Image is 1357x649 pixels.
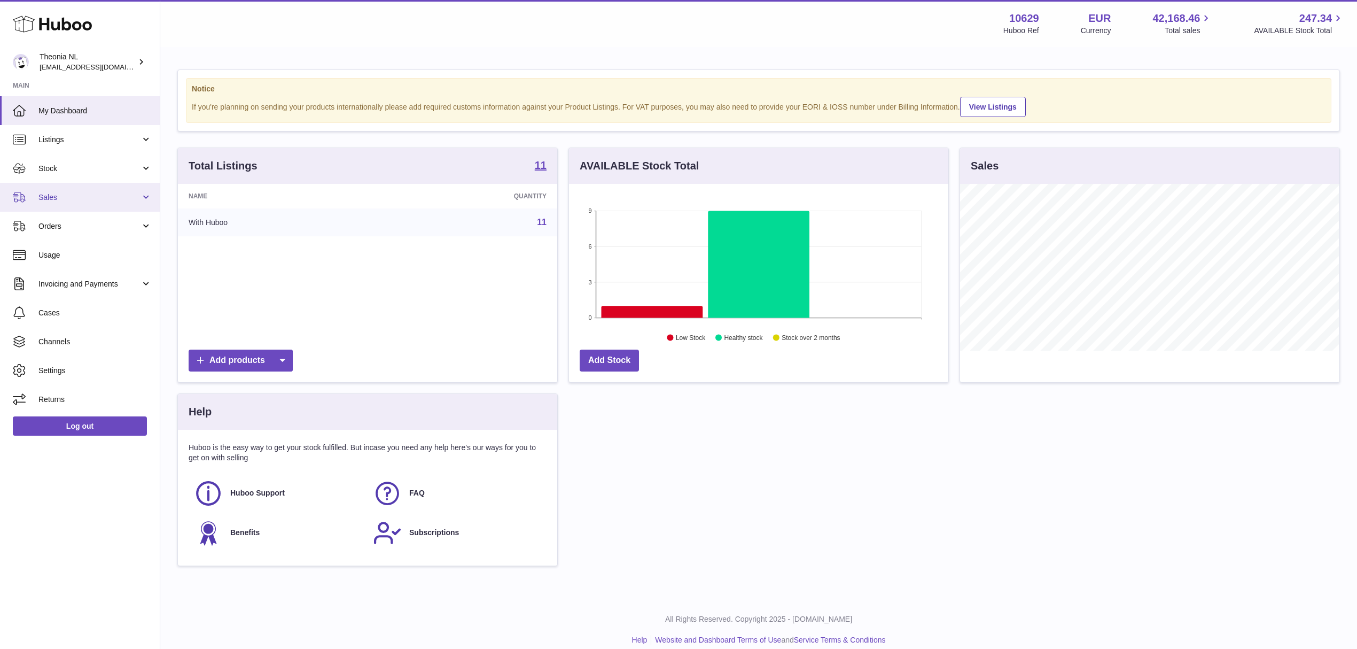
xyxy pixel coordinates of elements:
[1081,26,1111,36] div: Currency
[40,52,136,72] div: Theonia NL
[409,528,459,538] span: Subscriptions
[194,479,362,508] a: Huboo Support
[38,221,141,231] span: Orders
[378,184,557,208] th: Quantity
[38,192,141,203] span: Sales
[189,443,547,463] p: Huboo is the easy way to get your stock fulfilled. But incase you need any help here's our ways f...
[409,488,425,498] span: FAQ
[724,334,763,342] text: Healthy stock
[588,207,591,214] text: 9
[38,366,152,376] span: Settings
[537,218,547,227] a: 11
[230,488,285,498] span: Huboo Support
[38,279,141,289] span: Invoicing and Payments
[38,164,141,174] span: Stock
[230,528,260,538] span: Benefits
[38,308,152,318] span: Cases
[588,279,591,285] text: 3
[676,334,706,342] text: Low Stock
[38,135,141,145] span: Listings
[971,159,999,173] h3: Sales
[13,54,29,70] img: info@wholesomegoods.eu
[535,160,547,173] a: 11
[38,337,152,347] span: Channels
[169,614,1348,624] p: All Rights Reserved. Copyright 2025 - [DOMAIN_NAME]
[794,636,886,644] a: Service Terms & Conditions
[1254,26,1344,36] span: AVAILABLE Stock Total
[38,395,152,405] span: Returns
[189,350,293,372] a: Add products
[189,159,258,173] h3: Total Listings
[580,159,699,173] h3: AVAILABLE Stock Total
[192,84,1325,94] strong: Notice
[960,97,1026,117] a: View Listings
[580,350,639,372] a: Add Stock
[194,519,362,547] a: Benefits
[655,636,781,644] a: Website and Dashboard Terms of Use
[632,636,648,644] a: Help
[192,95,1325,117] div: If you're planning on sending your products internationally please add required customs informati...
[1165,26,1212,36] span: Total sales
[373,479,541,508] a: FAQ
[1254,11,1344,36] a: 247.34 AVAILABLE Stock Total
[40,63,157,71] span: [EMAIL_ADDRESS][DOMAIN_NAME]
[1152,11,1212,36] a: 42,168.46 Total sales
[178,208,378,236] td: With Huboo
[782,334,840,342] text: Stock over 2 months
[189,405,212,419] h3: Help
[1299,11,1332,26] span: 247.34
[13,416,147,436] a: Log out
[38,250,152,260] span: Usage
[1009,11,1039,26] strong: 10629
[38,106,152,116] span: My Dashboard
[651,635,885,645] li: and
[588,243,591,250] text: 6
[1003,26,1039,36] div: Huboo Ref
[178,184,378,208] th: Name
[1088,11,1111,26] strong: EUR
[373,519,541,547] a: Subscriptions
[535,160,547,171] strong: 11
[1152,11,1200,26] span: 42,168.46
[588,314,591,321] text: 0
